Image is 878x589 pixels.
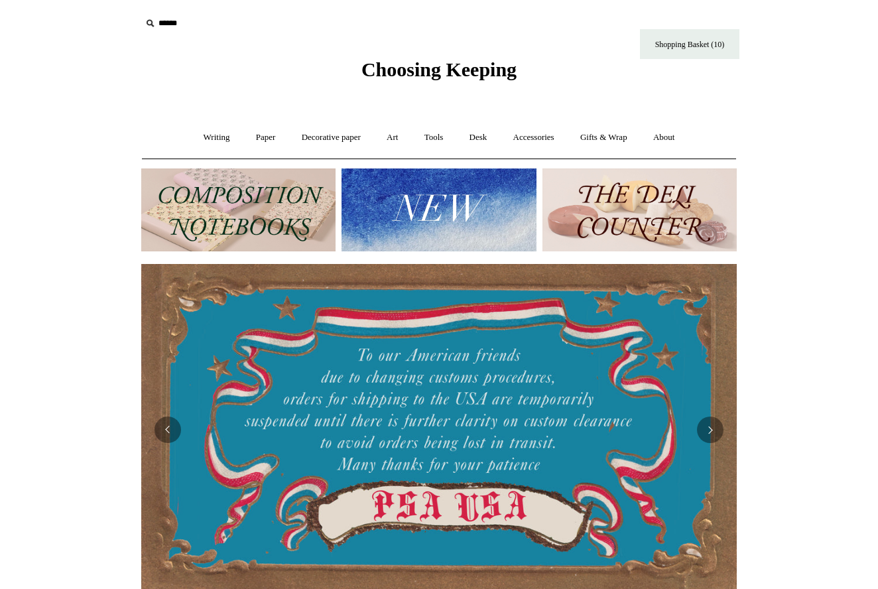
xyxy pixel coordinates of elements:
[697,417,723,443] button: Next
[244,120,288,155] a: Paper
[641,120,687,155] a: About
[342,168,536,251] img: New.jpg__PID:f73bdf93-380a-4a35-bcfe-7823039498e1
[568,120,639,155] a: Gifts & Wrap
[141,168,336,251] img: 202302 Composition ledgers.jpg__PID:69722ee6-fa44-49dd-a067-31375e5d54ec
[192,120,242,155] a: Writing
[501,120,566,155] a: Accessories
[458,120,499,155] a: Desk
[375,120,410,155] a: Art
[361,58,517,80] span: Choosing Keeping
[542,168,737,251] img: The Deli Counter
[155,417,181,443] button: Previous
[290,120,373,155] a: Decorative paper
[361,69,517,78] a: Choosing Keeping
[412,120,456,155] a: Tools
[640,29,739,59] a: Shopping Basket (10)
